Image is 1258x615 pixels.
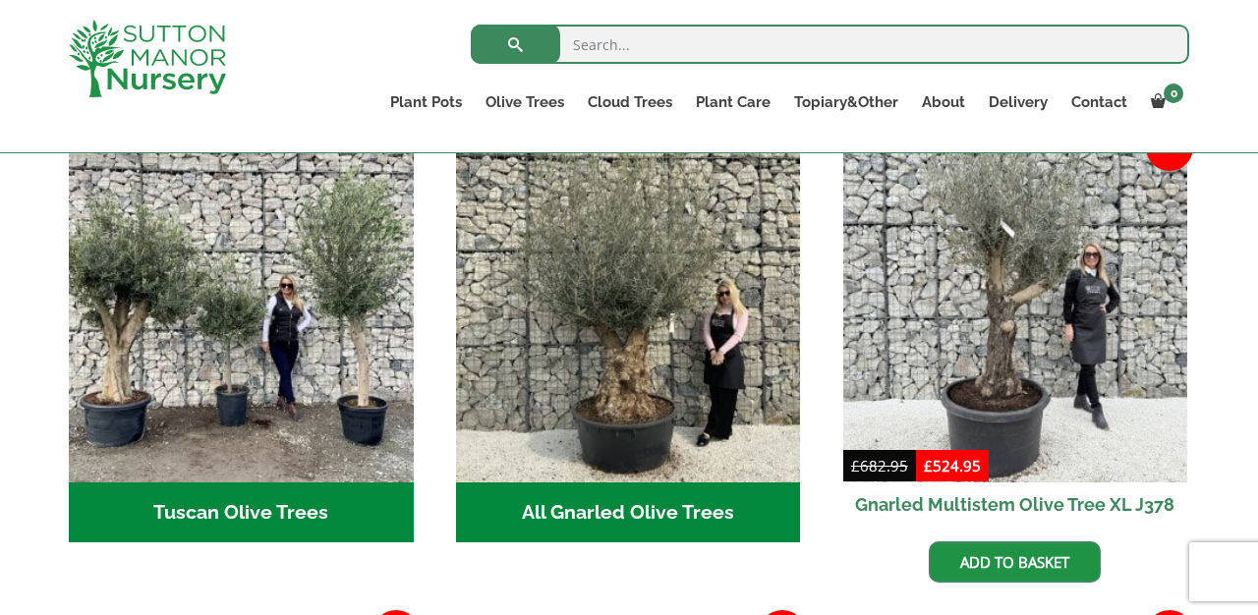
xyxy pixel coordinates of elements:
[843,138,1188,482] img: Gnarled Multistem Olive Tree XL J378
[782,88,910,116] a: Topiary&Other
[1164,84,1183,103] span: 0
[1139,88,1189,116] a: 0
[851,456,908,475] bdi: 682.95
[684,88,782,116] a: Plant Care
[456,138,801,482] img: All Gnarled Olive Trees
[69,482,414,543] h2: Tuscan Olive Trees
[929,541,1101,583] a: Add to basket: “Gnarled Multistem Olive Tree XL J378”
[576,88,684,116] a: Cloud Trees
[1059,88,1139,116] a: Contact
[924,456,981,475] bdi: 524.95
[69,138,414,542] a: Visit product category Tuscan Olive Trees
[474,88,576,116] a: Olive Trees
[843,482,1188,527] h2: Gnarled Multistem Olive Tree XL J378
[910,88,977,116] a: About
[69,138,414,482] img: Tuscan Olive Trees
[378,88,474,116] a: Plant Pots
[456,482,801,543] h2: All Gnarled Olive Trees
[924,456,933,475] span: £
[843,138,1188,527] a: Sale! Gnarled Multistem Olive Tree XL J378
[977,88,1059,116] a: Delivery
[851,456,860,475] span: £
[456,138,801,542] a: Visit product category All Gnarled Olive Trees
[69,20,226,97] img: logo
[471,25,1189,64] input: Search...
